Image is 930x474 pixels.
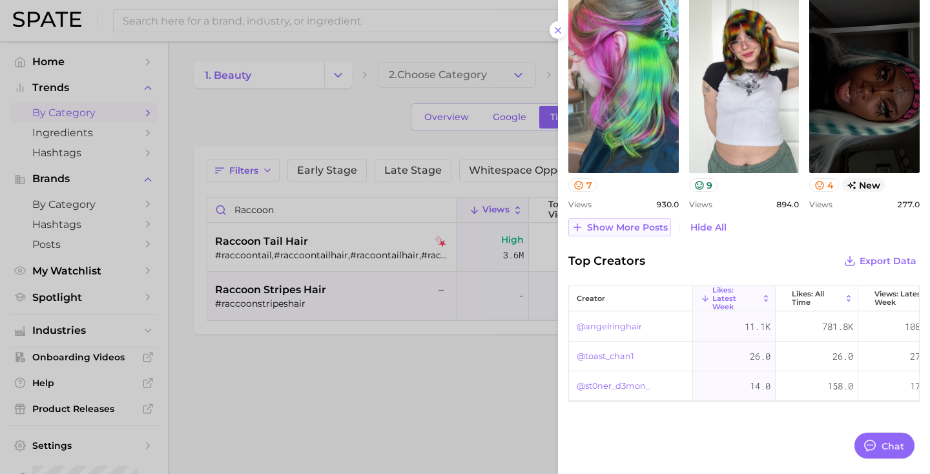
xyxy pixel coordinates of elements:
span: 158.0 [827,378,853,394]
span: 26.0 [832,349,853,364]
span: Views [689,200,712,209]
span: Views [568,200,592,209]
span: 894.0 [776,200,799,209]
span: Likes: Latest Week [712,286,759,311]
button: 7 [568,178,597,192]
span: Views [809,200,832,209]
span: 14.0 [750,378,770,394]
span: 781.8k [822,319,853,335]
span: Top Creators [568,252,645,270]
button: Show more posts [568,218,671,236]
button: Hide All [687,219,730,236]
a: @st0ner_d3mon_ [577,378,650,394]
span: 26.0 [750,349,770,364]
span: Show more posts [587,222,668,233]
span: creator [577,294,605,303]
button: Likes: All Time [776,286,858,311]
button: 9 [689,178,718,192]
span: Hide All [690,222,727,233]
span: Export Data [860,256,916,267]
button: Likes: Latest Week [693,286,776,311]
button: 4 [809,178,839,192]
span: 930.0 [656,200,679,209]
span: Likes: All Time [792,290,842,307]
span: 11.1k [745,319,770,335]
span: new [842,178,886,192]
span: Views: Latest Week [874,290,924,307]
span: 277.0 [897,200,920,209]
a: @toast_chan1 [577,349,634,364]
button: Export Data [841,252,920,270]
a: @angelringhair [577,319,642,335]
